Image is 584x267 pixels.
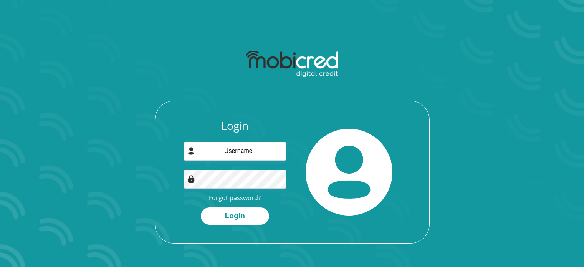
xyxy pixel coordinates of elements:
[187,147,195,155] img: user-icon image
[246,51,338,78] img: mobicred logo
[184,119,286,133] h3: Login
[201,207,269,225] button: Login
[209,194,261,202] a: Forgot password?
[187,175,195,183] img: Image
[184,142,286,161] input: Username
